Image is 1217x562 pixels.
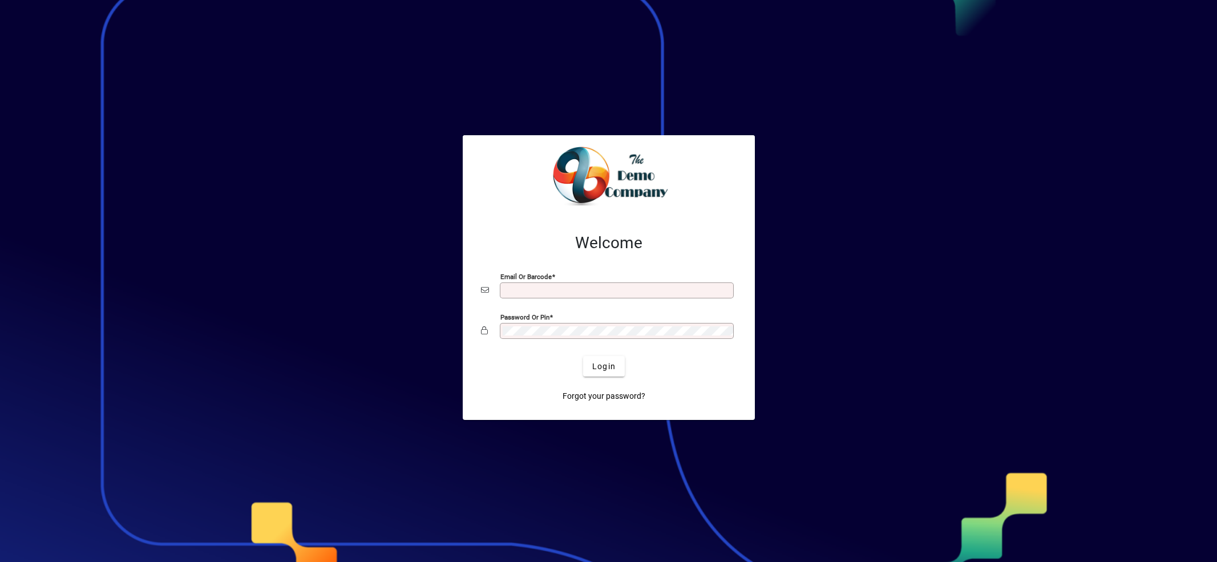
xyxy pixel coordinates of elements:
[583,356,625,377] button: Login
[500,273,552,281] mat-label: Email or Barcode
[563,390,645,402] span: Forgot your password?
[558,386,650,406] a: Forgot your password?
[481,233,737,253] h2: Welcome
[592,361,616,373] span: Login
[500,313,549,321] mat-label: Password or Pin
